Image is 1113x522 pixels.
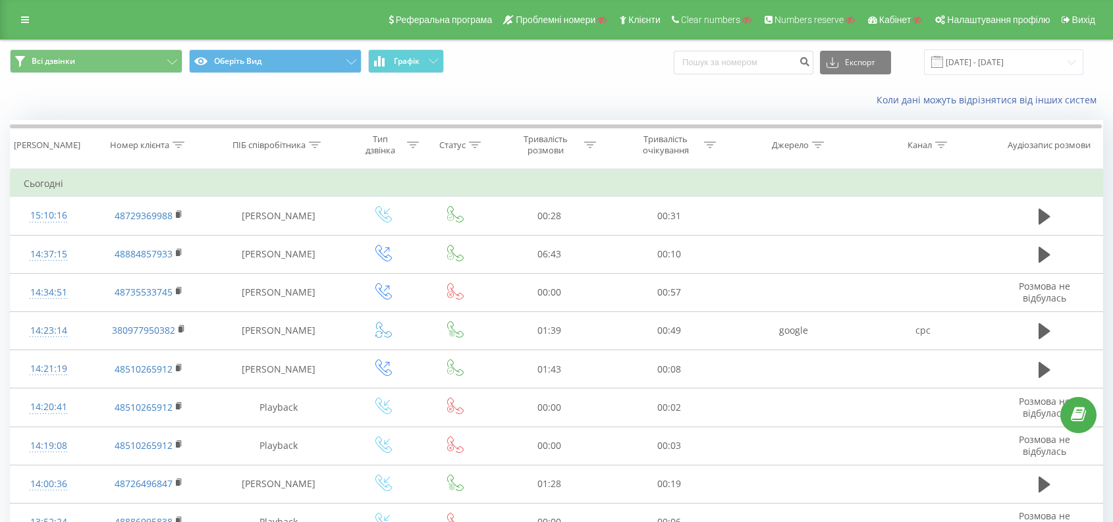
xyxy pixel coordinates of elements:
span: Розмова не відбулась [1019,395,1070,419]
span: Графік [394,57,420,66]
div: Тип дзвінка [358,134,404,156]
input: Пошук за номером [674,51,813,74]
span: Налаштування профілю [947,14,1050,25]
div: Тривалість очікування [630,134,701,156]
span: Розмова не відбулась [1019,433,1070,457]
a: 48884857933 [115,248,173,260]
div: Канал [908,140,932,151]
button: Оберіть Вид [189,49,362,73]
td: [PERSON_NAME] [211,197,346,235]
div: 14:00:36 [24,471,74,497]
div: Аудіозапис розмови [1008,140,1091,151]
a: 48726496847 [115,477,173,490]
div: 14:37:15 [24,242,74,267]
td: [PERSON_NAME] [211,465,346,503]
td: 01:28 [489,465,609,503]
td: 00:08 [609,350,729,388]
a: 48510265912 [115,439,173,452]
td: 00:28 [489,197,609,235]
a: 48510265912 [115,401,173,413]
button: Експорт [820,51,891,74]
a: 48510265912 [115,363,173,375]
span: Clear numbers [681,14,740,25]
td: 00:10 [609,235,729,273]
div: [PERSON_NAME] [14,140,80,151]
span: Розмова не відбулась [1019,280,1070,304]
td: 00:19 [609,465,729,503]
div: Джерело [772,140,809,151]
button: Всі дзвінки [10,49,182,73]
span: Реферальна програма [396,14,493,25]
td: 00:57 [609,273,729,311]
div: 14:20:41 [24,394,74,420]
div: ПІБ співробітника [232,140,306,151]
span: Numbers reserve [774,14,844,25]
td: Playback [211,388,346,427]
td: 00:02 [609,388,729,427]
div: Тривалість розмови [510,134,581,156]
td: Playback [211,427,346,465]
button: Графік [368,49,444,73]
td: 00:00 [489,427,609,465]
span: Всі дзвінки [32,56,75,66]
a: 48729369988 [115,209,173,222]
td: 00:03 [609,427,729,465]
div: 14:19:08 [24,433,74,459]
td: [PERSON_NAME] [211,311,346,350]
span: Вихід [1072,14,1095,25]
a: Коли дані можуть відрізнятися вiд інших систем [877,93,1103,106]
div: 14:23:14 [24,318,74,344]
td: cpc [858,311,987,350]
div: Номер клієнта [110,140,169,151]
span: Клієнти [628,14,661,25]
span: Проблемні номери [516,14,595,25]
div: 14:21:19 [24,356,74,382]
td: google [729,311,858,350]
td: 00:00 [489,273,609,311]
a: 48735533745 [115,286,173,298]
td: 01:43 [489,350,609,388]
div: 14:34:51 [24,280,74,305]
td: 00:49 [609,311,729,350]
td: [PERSON_NAME] [211,235,346,273]
td: Сьогодні [11,170,1103,197]
td: [PERSON_NAME] [211,350,346,388]
td: 06:43 [489,235,609,273]
td: 01:39 [489,311,609,350]
td: 00:00 [489,388,609,427]
div: 15:10:16 [24,203,74,228]
td: [PERSON_NAME] [211,273,346,311]
td: 00:31 [609,197,729,235]
a: 380977950382 [112,324,175,336]
div: Статус [439,140,466,151]
span: Кабінет [879,14,911,25]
